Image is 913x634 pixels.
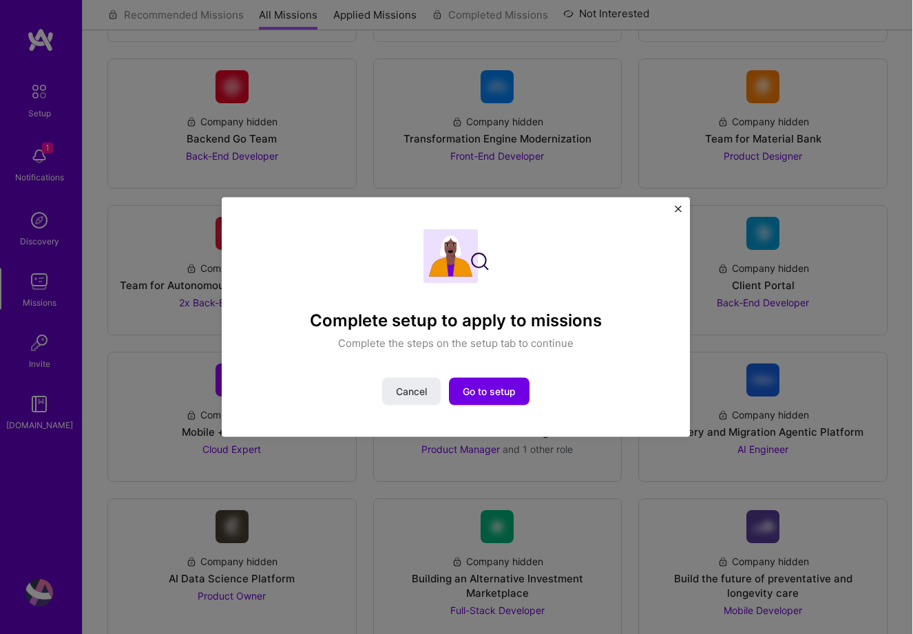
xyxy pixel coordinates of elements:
button: Go to setup [450,378,530,405]
p: Complete the steps on the setup tab to continue [339,336,574,350]
img: Complete setup illustration [424,229,490,283]
h4: Complete setup to apply to missions [311,310,602,330]
button: Cancel [383,378,441,405]
button: Close [675,205,682,220]
span: Cancel [397,385,428,399]
span: Go to setup [463,385,516,399]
